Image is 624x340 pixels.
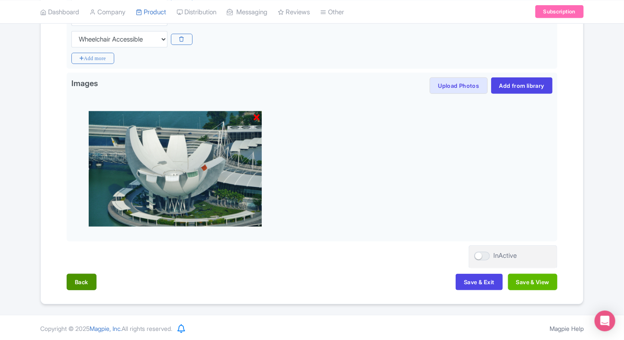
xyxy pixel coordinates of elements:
[89,111,262,227] img: yf8nhr6e6bbsqkzwey7q.jpg
[67,274,96,290] button: Back
[595,311,615,331] div: Open Intercom Messenger
[71,53,114,64] i: Add more
[508,274,557,290] button: Save & View
[71,77,98,91] span: Images
[456,274,502,290] button: Save & Exit
[491,77,553,94] a: Add from library
[430,77,487,94] button: Upload Photos
[493,251,517,261] div: InActive
[535,5,584,18] a: Subscription
[550,325,584,332] a: Magpie Help
[90,325,122,332] span: Magpie, Inc.
[35,324,177,333] div: Copyright © 2025 All rights reserved.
